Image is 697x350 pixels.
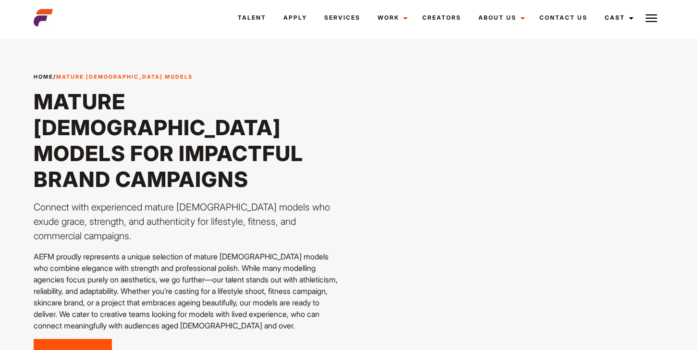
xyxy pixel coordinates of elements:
[531,5,596,31] a: Contact Us
[34,200,342,243] p: Connect with experienced mature [DEMOGRAPHIC_DATA] models who exude grace, strength, and authenti...
[34,8,53,27] img: cropped-aefm-brand-fav-22-square.png
[275,5,316,31] a: Apply
[34,73,193,81] span: /
[56,73,193,80] strong: Mature [DEMOGRAPHIC_DATA] Models
[369,5,414,31] a: Work
[470,5,531,31] a: About Us
[646,12,657,24] img: Burger icon
[34,251,342,331] p: AEFM proudly represents a unique selection of mature [DEMOGRAPHIC_DATA] models who combine elegan...
[316,5,369,31] a: Services
[229,5,275,31] a: Talent
[596,5,639,31] a: Cast
[34,89,342,192] h1: Mature [DEMOGRAPHIC_DATA] Models for Impactful Brand Campaigns
[414,5,470,31] a: Creators
[34,73,53,80] a: Home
